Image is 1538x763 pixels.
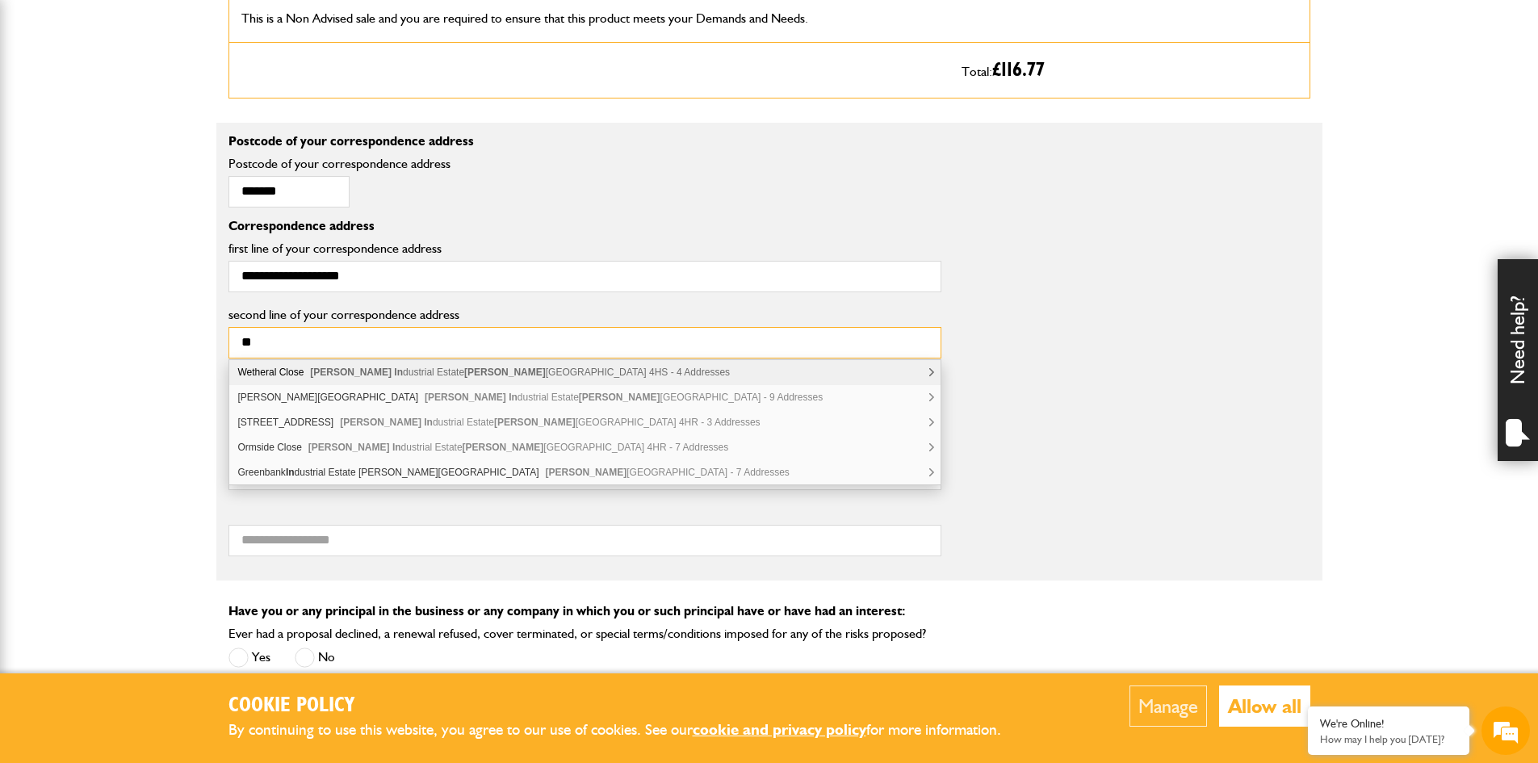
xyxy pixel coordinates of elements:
[494,417,576,428] b: [PERSON_NAME]
[1320,717,1457,731] div: We're Online!
[394,367,403,378] b: In
[992,61,1045,80] span: £
[340,417,421,428] b: [PERSON_NAME]
[546,467,790,478] span: [GEOGRAPHIC_DATA] - 7 Addresses
[546,467,627,478] b: [PERSON_NAME]
[228,605,1310,618] p: Have you or any principal in the business or any company in which you or such principal have or h...
[241,8,937,29] p: This is a Non Advised sale and you are required to ensure that this product meets your Demands an...
[21,245,295,280] input: Enter your phone number
[392,442,401,453] b: In
[228,220,941,233] p: Correspondence address
[21,149,295,185] input: Enter your last name
[464,367,546,378] b: [PERSON_NAME]
[308,442,390,453] b: [PERSON_NAME]
[229,360,941,385] div: Wetheral Close
[21,197,295,233] input: Enter your email address
[295,648,335,668] label: No
[308,442,728,453] span: dustrial Estate [GEOGRAPHIC_DATA] 4HR - 7 Addresses
[21,292,295,484] textarea: Type your message and hit 'Enter'
[579,392,660,403] b: [PERSON_NAME]
[27,90,68,112] img: d_20077148190_company_1631870298795_20077148190
[228,135,941,148] p: Postcode of your correspondence address
[340,417,760,428] span: dustrial Estate [GEOGRAPHIC_DATA] 4HR - 3 Addresses
[286,467,295,478] b: In
[229,460,941,484] div: Greenbank Industrial Estate Atherton Road
[509,392,518,403] b: In
[228,694,1028,719] h2: Cookie Policy
[1129,685,1207,727] button: Manage
[425,392,506,403] b: [PERSON_NAME]
[310,367,730,378] span: dustrial Estate [GEOGRAPHIC_DATA] 4HS - 4 Addresses
[228,308,941,321] label: second line of your correspondence address
[424,417,433,428] b: In
[228,718,1028,743] p: By continuing to use this website, you agree to our use of cookies. See our for more information.
[265,8,304,47] div: Minimize live chat window
[229,410,941,435] div: 3 Ormside Close
[425,392,823,403] span: dustrial Estate [GEOGRAPHIC_DATA] - 9 Addresses
[310,367,392,378] b: [PERSON_NAME]
[962,55,1297,86] p: Total:
[220,497,293,519] em: Start Chat
[463,442,544,453] b: [PERSON_NAME]
[228,157,475,170] label: Postcode of your correspondence address
[1001,61,1045,80] span: 116.77
[1498,259,1538,461] div: Need help?
[228,242,941,255] label: first line of your correspondence address
[229,435,941,460] div: Ormside Close
[1320,733,1457,745] p: How may I help you today?
[84,90,271,111] div: Chat with us now
[228,627,926,640] label: Ever had a proposal declined, a renewal refused, cover terminated, or special terms/conditions im...
[229,385,941,410] div: Coupland Road
[693,720,866,739] a: cookie and privacy policy
[1219,685,1310,727] button: Allow all
[228,648,270,668] label: Yes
